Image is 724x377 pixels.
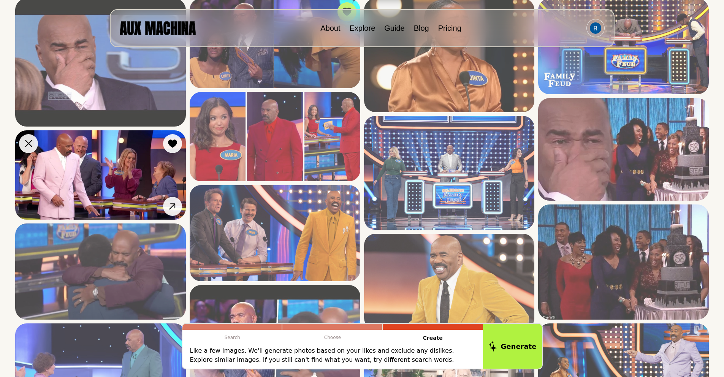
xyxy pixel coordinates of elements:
[483,324,542,369] button: Generate
[384,24,404,32] a: Guide
[320,24,340,32] a: About
[590,22,601,34] img: Avatar
[15,223,186,320] img: Search result
[15,130,186,220] img: Search result
[190,92,360,182] img: Search result
[190,346,475,364] p: Like a few images. We'll generate photos based on your likes and exclude any dislikes. Explore si...
[538,98,709,201] img: Search result
[190,185,360,281] img: Search result
[364,234,535,329] img: Search result
[538,204,709,320] img: Search result
[282,330,383,345] p: Choose
[349,24,375,32] a: Explore
[414,24,429,32] a: Blog
[364,116,535,230] img: Search result
[383,330,483,346] p: Create
[438,24,461,32] a: Pricing
[182,330,283,345] p: Search
[120,21,196,35] img: AUX MACHINA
